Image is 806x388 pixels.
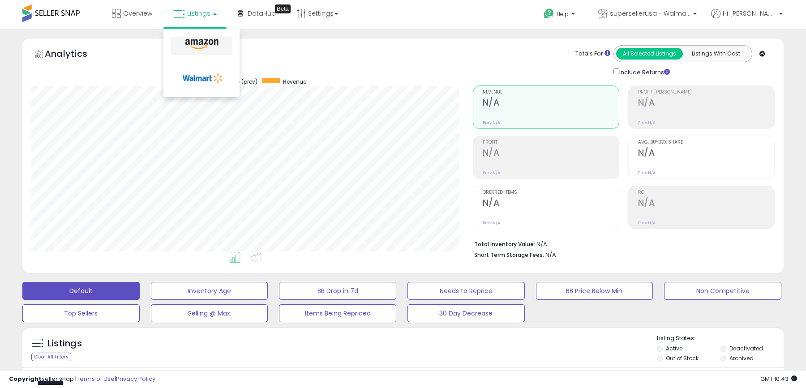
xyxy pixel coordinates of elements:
[638,198,774,210] h2: N/A
[638,120,656,125] small: Prev: N/A
[638,98,774,110] h2: N/A
[638,170,656,175] small: Prev: N/A
[474,251,544,259] b: Short Term Storage Fees:
[483,170,500,175] small: Prev: N/A
[9,375,155,384] div: seller snap | |
[47,337,82,350] h5: Listings
[543,8,554,19] i: Get Help
[638,148,774,160] h2: N/A
[31,353,71,361] div: Clear All Filters
[474,240,535,248] b: Total Inventory Value:
[536,282,653,300] button: BB Price Below Min
[729,345,763,352] label: Deactivated
[545,251,556,259] span: N/A
[607,67,681,77] div: Include Returns
[483,120,500,125] small: Prev: N/A
[407,282,525,300] button: Needs to Reprice
[275,4,291,13] div: Tooltip anchor
[729,354,754,362] label: Archived
[283,78,306,85] span: Revenue
[711,9,783,29] a: Hi [PERSON_NAME]
[638,90,774,95] span: Profit [PERSON_NAME]
[248,9,276,18] span: DataHub
[483,220,500,226] small: Prev: N/A
[575,50,610,58] div: Totals For
[483,98,619,110] h2: N/A
[22,304,140,322] button: Top Sellers
[616,48,683,60] button: All Selected Listings
[483,198,619,210] h2: N/A
[536,1,584,29] a: Help
[638,190,774,195] span: ROI
[666,345,682,352] label: Active
[664,282,781,300] button: Non Competitive
[557,10,569,18] span: Help
[666,354,699,362] label: Out of Stock
[657,334,783,343] p: Listing States:
[9,375,42,383] strong: Copyright
[483,148,619,160] h2: N/A
[723,9,776,18] span: Hi [PERSON_NAME]
[151,304,268,322] button: Selling @ Max
[279,282,396,300] button: BB Drop in 7d
[760,375,797,383] span: 2025-09-7 10:43 GMT
[638,140,774,145] span: Avg. Buybox Share
[483,140,619,145] span: Profit
[123,9,152,18] span: Overview
[610,9,690,18] span: supersellerusa - Walmart
[45,47,105,62] h5: Analytics
[151,282,268,300] button: Inventory Age
[474,238,768,249] li: N/A
[22,282,140,300] button: Default
[187,9,210,18] span: Listings
[279,304,396,322] button: Items Being Repriced
[407,304,525,322] button: 30 Day Decrease
[682,48,749,60] button: Listings With Cost
[483,190,619,195] span: Ordered Items
[638,220,656,226] small: Prev: N/A
[483,90,619,95] span: Revenue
